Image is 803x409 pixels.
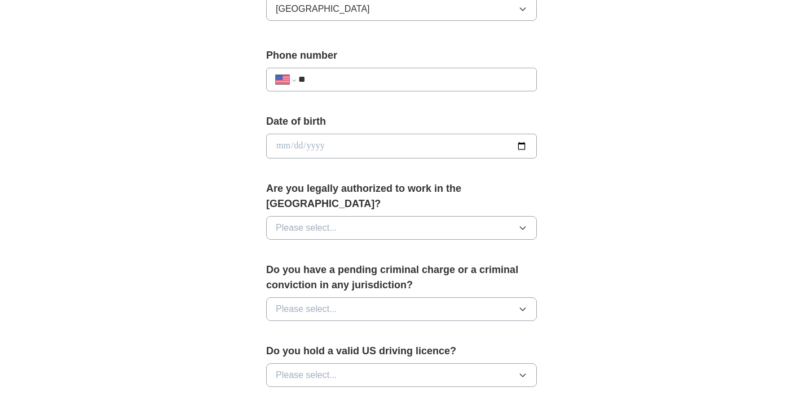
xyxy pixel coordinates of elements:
button: Please select... [266,297,537,321]
label: Do you hold a valid US driving licence? [266,344,537,359]
label: Phone number [266,48,537,63]
span: Please select... [276,221,337,235]
button: Please select... [266,363,537,387]
label: Do you have a pending criminal charge or a criminal conviction in any jurisdiction? [266,262,537,293]
button: Please select... [266,216,537,240]
span: Please select... [276,302,337,316]
span: Please select... [276,368,337,382]
span: [GEOGRAPHIC_DATA] [276,2,370,16]
label: Are you legally authorized to work in the [GEOGRAPHIC_DATA]? [266,181,537,212]
label: Date of birth [266,114,537,129]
